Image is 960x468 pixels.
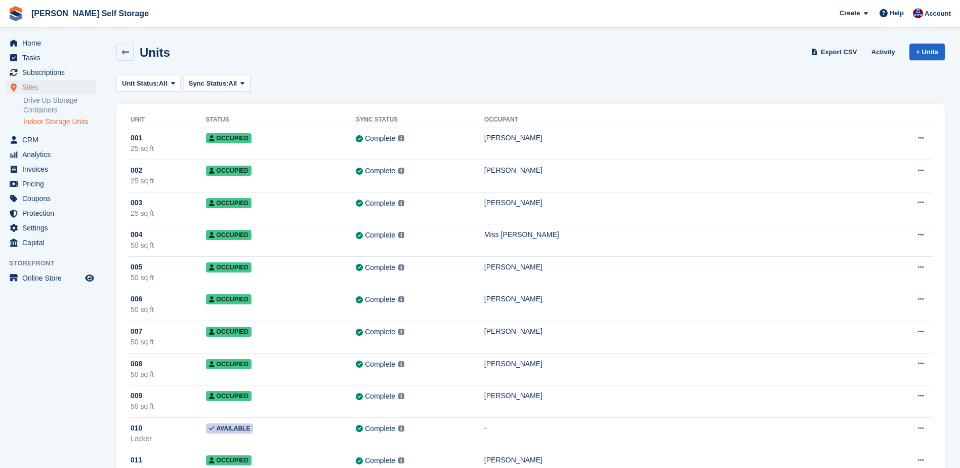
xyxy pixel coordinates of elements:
div: Complete [365,294,395,305]
span: Occupied [206,166,252,176]
span: 004 [131,229,142,240]
img: icon-info-grey-7440780725fd019a000dd9b08b2336e03edf1995a4989e88bcd33f0948082b44.svg [398,135,404,141]
img: stora-icon-8386f47178a22dfd0bd8f6a31ec36ba5ce8667c1dd55bd0f319d3a0aa187defe.svg [8,6,23,21]
img: icon-info-grey-7440780725fd019a000dd9b08b2336e03edf1995a4989e88bcd33f0948082b44.svg [398,361,404,367]
div: [PERSON_NAME] [484,326,876,337]
span: Available [206,423,254,434]
div: Complete [365,198,395,209]
div: 25 sq ft [131,176,206,186]
a: Preview store [84,272,96,284]
div: 25 sq ft [131,208,206,219]
span: 010 [131,423,142,434]
span: All [229,79,237,89]
span: 006 [131,294,142,304]
span: Unit Status: [122,79,159,89]
div: 50 sq ft [131,272,206,283]
a: menu [5,191,96,206]
span: 005 [131,262,142,272]
button: Sync Status: All [183,75,251,92]
span: Storefront [9,258,101,268]
div: [PERSON_NAME] [484,165,876,176]
span: Online Store [22,271,83,285]
h2: Units [140,46,170,59]
div: [PERSON_NAME] [484,359,876,369]
a: Drive Up Storage Containers [23,96,96,115]
span: Sync Status: [189,79,229,89]
div: Complete [365,262,395,273]
div: Complete [365,455,395,466]
div: 25 sq ft [131,143,206,154]
span: 001 [131,133,142,143]
div: 50 sq ft [131,240,206,251]
div: Locker [131,434,206,444]
button: Unit Status: All [116,75,181,92]
div: Complete [365,166,395,176]
a: menu [5,177,96,191]
th: Status [206,112,356,128]
img: Tracy Bailey [913,8,923,18]
a: [PERSON_NAME] Self Storage [27,5,153,22]
span: Help [890,8,904,18]
img: icon-info-grey-7440780725fd019a000dd9b08b2336e03edf1995a4989e88bcd33f0948082b44.svg [398,425,404,432]
img: icon-info-grey-7440780725fd019a000dd9b08b2336e03edf1995a4989e88bcd33f0948082b44.svg [398,457,404,463]
th: Sync Status [356,112,484,128]
a: Export CSV [809,44,861,60]
span: Occupied [206,133,252,143]
span: Pricing [22,177,83,191]
th: Unit [129,112,206,128]
a: menu [5,162,96,176]
a: menu [5,80,96,94]
div: [PERSON_NAME] [484,133,876,143]
a: menu [5,36,96,50]
td: - [484,418,876,450]
span: Home [22,36,83,50]
div: Complete [365,359,395,370]
div: [PERSON_NAME] [484,262,876,272]
span: Invoices [22,162,83,176]
span: Analytics [22,147,83,162]
img: icon-info-grey-7440780725fd019a000dd9b08b2336e03edf1995a4989e88bcd33f0948082b44.svg [398,329,404,335]
div: Complete [365,423,395,434]
a: menu [5,65,96,80]
span: All [159,79,168,89]
img: icon-info-grey-7440780725fd019a000dd9b08b2336e03edf1995a4989e88bcd33f0948082b44.svg [398,296,404,302]
div: [PERSON_NAME] [484,198,876,208]
a: Activity [867,44,899,60]
span: Protection [22,206,83,220]
a: menu [5,221,96,235]
span: Tasks [22,51,83,65]
img: icon-info-grey-7440780725fd019a000dd9b08b2336e03edf1995a4989e88bcd33f0948082b44.svg [398,200,404,206]
span: Settings [22,221,83,235]
span: Capital [22,236,83,250]
span: 007 [131,326,142,337]
a: menu [5,206,96,220]
span: Occupied [206,230,252,240]
a: menu [5,147,96,162]
div: [PERSON_NAME] [484,294,876,304]
div: [PERSON_NAME] [484,391,876,401]
span: Occupied [206,198,252,208]
div: Miss [PERSON_NAME] [484,229,876,240]
span: Occupied [206,294,252,304]
a: Indoor Storage Units [23,117,96,127]
div: Complete [365,230,395,241]
span: Occupied [206,359,252,369]
a: menu [5,51,96,65]
span: 009 [131,391,142,401]
span: Occupied [206,455,252,465]
span: 003 [131,198,142,208]
span: 011 [131,455,142,465]
img: icon-info-grey-7440780725fd019a000dd9b08b2336e03edf1995a4989e88bcd33f0948082b44.svg [398,168,404,174]
span: Export CSV [821,47,857,57]
a: menu [5,271,96,285]
img: icon-info-grey-7440780725fd019a000dd9b08b2336e03edf1995a4989e88bcd33f0948082b44.svg [398,393,404,399]
span: 002 [131,165,142,176]
img: icon-info-grey-7440780725fd019a000dd9b08b2336e03edf1995a4989e88bcd33f0948082b44.svg [398,264,404,270]
span: Coupons [22,191,83,206]
span: Occupied [206,391,252,401]
span: Occupied [206,262,252,272]
div: 50 sq ft [131,337,206,347]
div: Complete [365,327,395,337]
span: Subscriptions [22,65,83,80]
a: menu [5,236,96,250]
